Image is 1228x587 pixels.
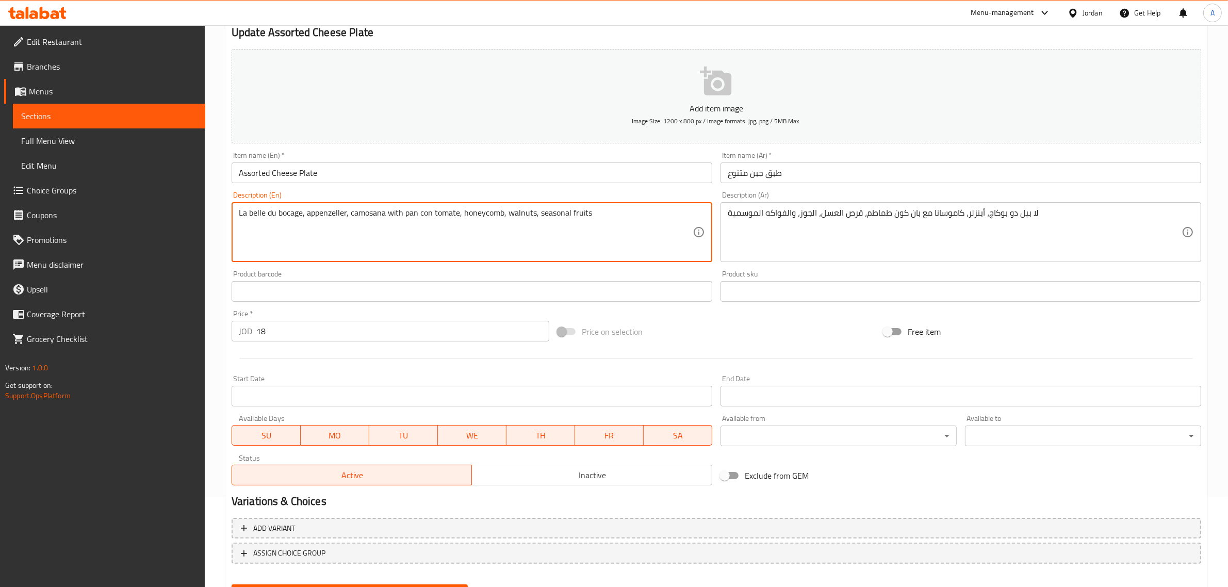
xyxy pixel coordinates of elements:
span: Edit Menu [21,159,197,172]
button: Add item imageImage Size: 1200 x 800 px / Image formats: jpg, png / 5MB Max. [232,49,1201,143]
a: Choice Groups [4,178,205,203]
div: ​ [965,426,1201,446]
h2: Variations & Choices [232,494,1201,509]
span: Coupons [27,209,197,221]
a: Full Menu View [13,128,205,153]
span: Choice Groups [27,184,197,197]
button: FR [575,425,644,446]
span: 1.0.0 [32,361,48,374]
span: ASSIGN CHOICE GROUP [253,547,325,560]
span: Grocery Checklist [27,333,197,345]
input: Please enter product sku [721,281,1201,302]
button: Add variant [232,518,1201,539]
span: Sections [21,110,197,122]
button: WE [438,425,506,446]
a: Grocery Checklist [4,327,205,351]
textarea: لا بيل دو بوكاج، أبنزلر، كاموسانا مع بان كون طماطم، قرص العسل، الجوز، والفواكه الموسمية [728,208,1182,257]
a: Menu disclaimer [4,252,205,277]
span: Promotions [27,234,197,246]
a: Menus [4,79,205,104]
span: Full Menu View [21,135,197,147]
span: Menu disclaimer [27,258,197,271]
span: Version: [5,361,30,374]
span: Free item [908,325,941,338]
a: Promotions [4,227,205,252]
button: Inactive [471,465,712,485]
button: ASSIGN CHOICE GROUP [232,543,1201,564]
span: WE [442,428,502,443]
span: Exclude from GEM [745,469,809,482]
button: MO [301,425,369,446]
button: Active [232,465,472,485]
input: Please enter product barcode [232,281,712,302]
span: FR [579,428,640,443]
div: Menu-management [971,7,1034,19]
span: A [1210,7,1215,19]
textarea: La belle du bocage, appenzeller, camosana with pan con tomate, honeycomb, walnuts, seasonal fruits [239,208,693,257]
span: Image Size: 1200 x 800 px / Image formats: jpg, png / 5MB Max. [632,115,800,127]
span: MO [305,428,365,443]
a: Coupons [4,203,205,227]
input: Please enter price [256,321,549,341]
a: Edit Restaurant [4,29,205,54]
a: Branches [4,54,205,79]
span: Branches [27,60,197,73]
span: Edit Restaurant [27,36,197,48]
span: SU [236,428,297,443]
div: Jordan [1083,7,1103,19]
p: Add item image [248,102,1185,115]
span: Menus [29,85,197,97]
a: Edit Menu [13,153,205,178]
span: TH [511,428,571,443]
h2: Update Assorted Cheese Plate [232,25,1201,40]
span: Inactive [476,468,708,483]
span: Active [236,468,468,483]
span: TU [373,428,434,443]
input: Enter name En [232,162,712,183]
span: Add variant [253,522,295,535]
button: TH [506,425,575,446]
a: Upsell [4,277,205,302]
p: JOD [239,325,252,337]
span: Get support on: [5,379,53,392]
a: Support.OpsPlatform [5,389,71,402]
span: SA [648,428,708,443]
a: Sections [13,104,205,128]
input: Enter name Ar [721,162,1201,183]
div: ​ [721,426,957,446]
button: TU [369,425,438,446]
button: SA [644,425,712,446]
span: Price on selection [582,325,643,338]
span: Coverage Report [27,308,197,320]
a: Coverage Report [4,302,205,327]
span: Upsell [27,283,197,296]
button: SU [232,425,301,446]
